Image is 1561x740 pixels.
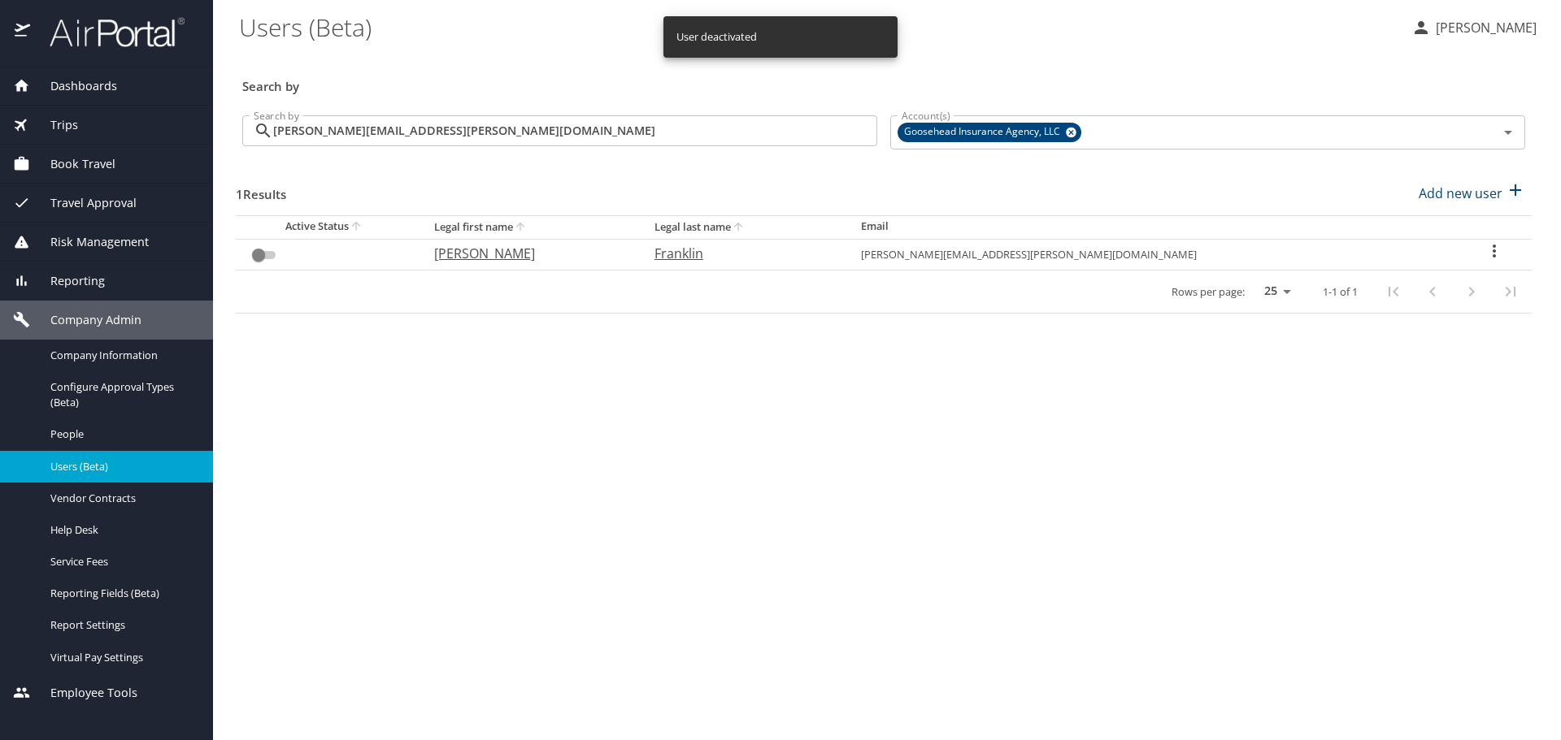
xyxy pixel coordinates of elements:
[30,311,141,329] span: Company Admin
[30,272,105,290] span: Reporting
[50,617,193,633] span: Report Settings
[236,175,286,204] h3: 1 Results
[15,16,32,48] img: icon-airportal.png
[641,215,848,239] th: Legal last name
[50,650,193,665] span: Virtual Pay Settings
[50,554,193,569] span: Service Fees
[1419,184,1502,203] p: Add new user
[30,684,137,702] span: Employee Tools
[50,426,193,442] span: People
[242,67,1525,96] h3: Search by
[32,16,185,48] img: airportal-logo.png
[513,220,529,236] button: sort
[1405,13,1543,42] button: [PERSON_NAME]
[349,219,365,235] button: sort
[236,215,421,239] th: Active Status
[731,220,747,236] button: sort
[1431,18,1537,37] p: [PERSON_NAME]
[1172,287,1245,297] p: Rows per page:
[30,116,78,134] span: Trips
[676,21,757,53] div: User deactivated
[848,239,1456,270] td: [PERSON_NAME][EMAIL_ADDRESS][PERSON_NAME][DOMAIN_NAME]
[421,215,641,239] th: Legal first name
[50,491,193,506] span: Vendor Contracts
[1497,121,1520,144] button: Open
[30,77,117,95] span: Dashboards
[50,348,193,363] span: Company Information
[434,244,622,263] p: [PERSON_NAME]
[239,2,1398,52] h1: Users (Beta)
[50,459,193,474] span: Users (Beta)
[1412,175,1532,211] button: Add new user
[848,215,1456,239] th: Email
[30,155,115,173] span: Book Travel
[1323,287,1358,297] p: 1-1 of 1
[30,194,137,212] span: Travel Approval
[50,586,193,601] span: Reporting Fields (Beta)
[50,522,193,538] span: Help Desk
[1251,279,1297,304] select: rows per page
[236,215,1532,314] table: User Search Table
[273,115,877,146] input: Search by name or email
[898,123,1081,142] div: Goosehead Insurance Agency, LLC
[898,123,1070,141] span: Goosehead Insurance Agency, LLC
[50,379,193,410] span: Configure Approval Types (Beta)
[654,244,828,263] p: Franklin
[30,233,149,251] span: Risk Management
